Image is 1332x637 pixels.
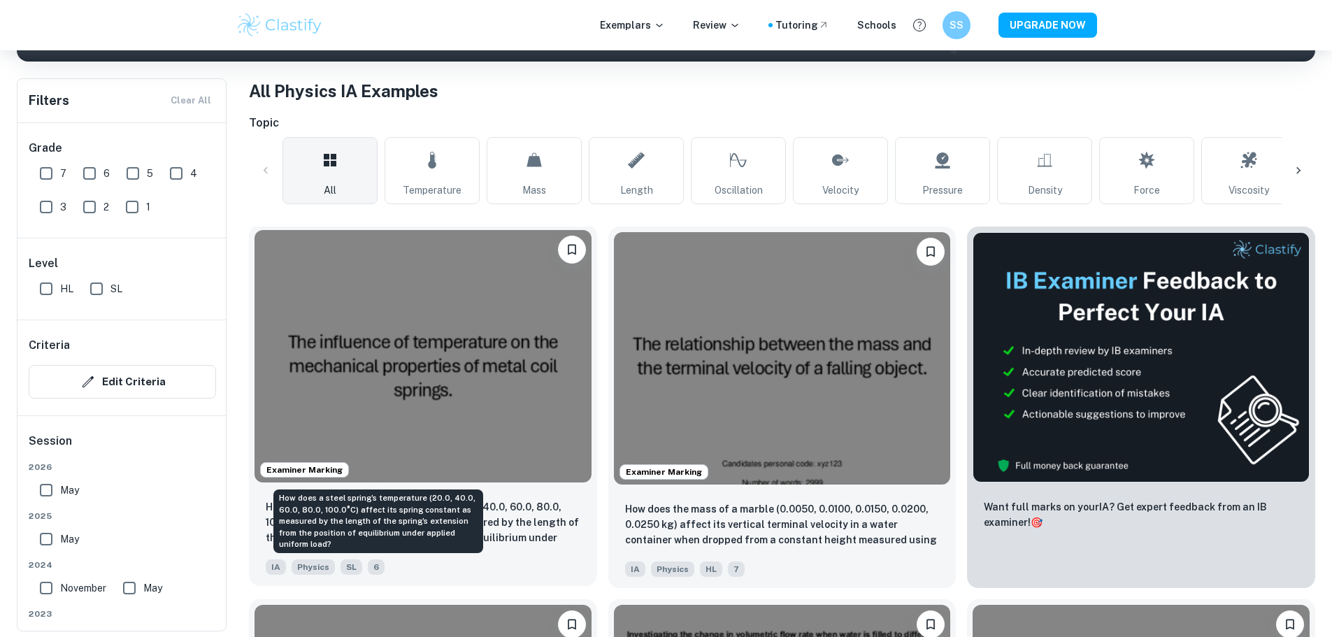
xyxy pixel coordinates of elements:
span: SL [341,559,362,575]
span: 2 [103,199,109,215]
span: Mass [522,182,546,198]
span: Viscosity [1229,182,1269,198]
span: Velocity [822,182,859,198]
span: November [60,580,106,596]
p: How does the mass of a marble (0.0050, 0.0100, 0.0150, 0.0200, 0.0250 kg) affect its vertical ter... [625,501,940,549]
span: 7 [728,561,745,577]
span: 1 [146,199,150,215]
span: Length [620,182,653,198]
button: Bookmark [917,238,945,266]
span: Oscillation [715,182,763,198]
span: Density [1028,182,1062,198]
span: Examiner Marking [620,466,708,478]
span: HL [700,561,722,577]
p: Want full marks on your IA ? Get expert feedback from an IB examiner! [984,499,1298,530]
span: Physics [651,561,694,577]
span: Pressure [922,182,963,198]
span: 5 [147,166,153,181]
span: 6 [103,166,110,181]
span: SL [110,281,122,296]
h6: Filters [29,91,69,110]
p: How does a steel spring’s temperature (20.0, 40.0, 60.0, 80.0, 100.0°C) affect its spring constan... [266,499,580,547]
p: Exemplars [600,17,665,33]
div: How does a steel spring’s temperature (20.0, 40.0, 60.0, 80.0, 100.0°C) affect its spring constan... [273,489,483,553]
h6: Session [29,433,216,461]
img: Physics IA example thumbnail: How does the mass of a marble (0.0050, 0 [614,232,951,485]
span: 7 [60,166,66,181]
h6: Level [29,255,216,272]
a: ThumbnailWant full marks on yourIA? Get expert feedback from an IB examiner! [967,227,1315,588]
span: All [324,182,336,198]
button: Help and Feedback [908,13,931,37]
h6: Grade [29,140,216,157]
span: 2025 [29,510,216,522]
h1: All Physics IA Examples [249,78,1315,103]
span: 2023 [29,608,216,620]
span: May [60,482,79,498]
span: Examiner Marking [261,464,348,476]
span: 2024 [29,559,216,571]
button: Edit Criteria [29,365,216,399]
span: May [143,580,162,596]
h6: Topic [249,115,1315,131]
h6: SS [948,17,964,33]
button: Bookmark [558,236,586,264]
span: IA [266,559,286,575]
a: Schools [857,17,896,33]
span: 🎯 [1031,517,1043,528]
button: UPGRADE NOW [998,13,1097,38]
img: Physics IA example thumbnail: How does a steel spring’s temperature (2 [255,230,592,482]
a: Examiner MarkingBookmarkHow does a steel spring’s temperature (20.0, 40.0, 60.0, 80.0, 100.0°C) a... [249,227,597,588]
img: Clastify logo [236,11,324,39]
span: IA [625,561,645,577]
h6: Criteria [29,337,70,354]
span: Temperature [403,182,461,198]
span: HL [60,281,73,296]
button: SS [943,11,971,39]
a: Examiner MarkingBookmarkHow does the mass of a marble (0.0050, 0.0100, 0.0150, 0.0200, 0.0250 kg)... [608,227,957,588]
span: 2026 [29,461,216,473]
span: May [60,531,79,547]
span: 6 [368,559,385,575]
span: Force [1133,182,1160,198]
a: Tutoring [775,17,829,33]
span: 3 [60,199,66,215]
span: Physics [292,559,335,575]
p: Review [693,17,740,33]
img: Thumbnail [973,232,1310,482]
span: 4 [190,166,197,181]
